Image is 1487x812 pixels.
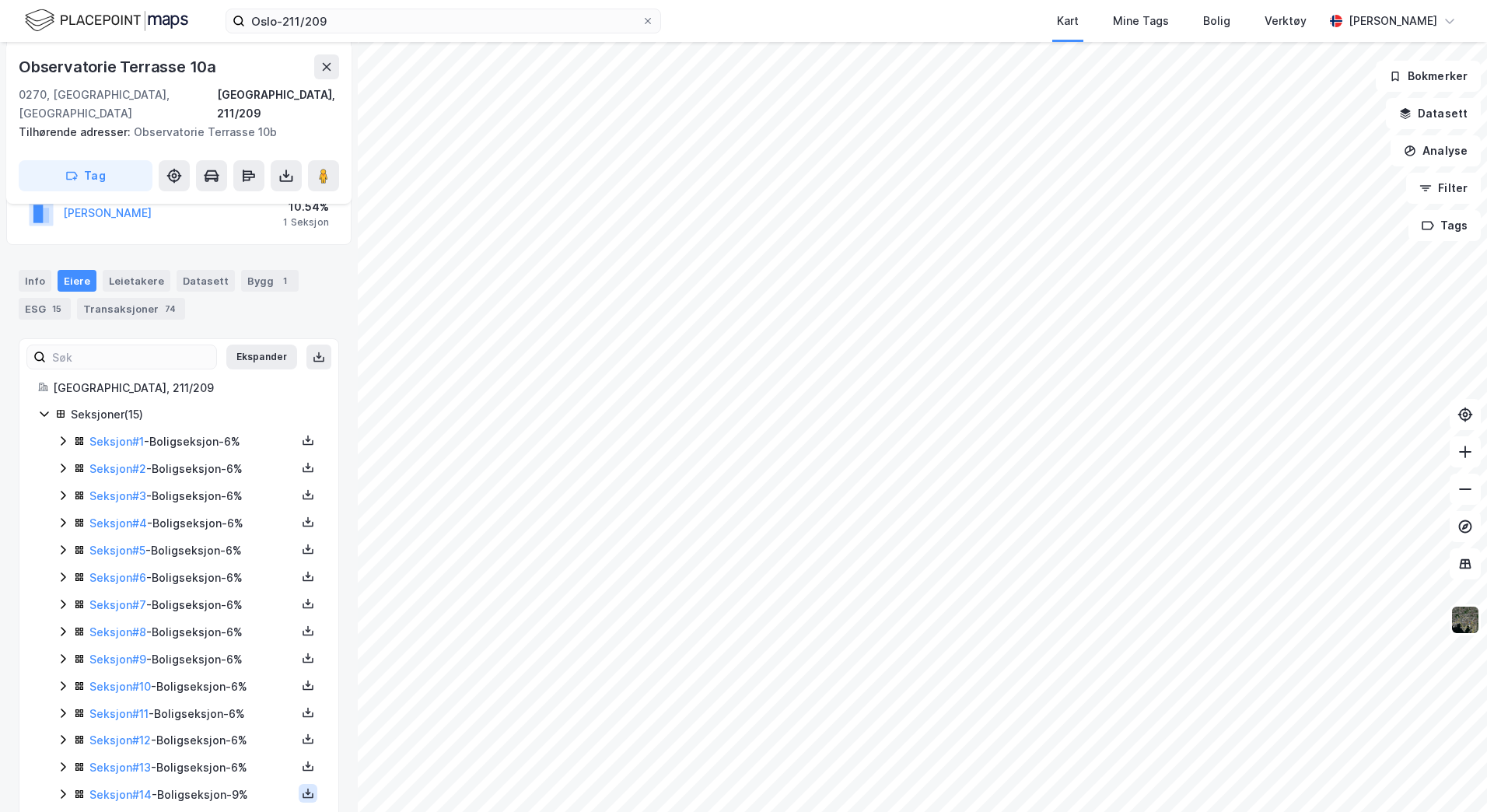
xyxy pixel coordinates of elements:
[1391,135,1481,166] button: Analyse
[1203,12,1230,30] div: Bolig
[77,298,185,320] div: Transaksjoner
[19,125,134,138] span: Tilhørende adresser:
[89,462,146,475] a: Seksjon#2
[89,487,296,506] div: - Boligseksjon - 6%
[277,273,292,289] div: 1
[1113,12,1169,30] div: Mine Tags
[89,571,146,584] a: Seksjon#6
[19,160,152,191] button: Tag
[49,301,65,317] div: 15
[1376,61,1481,92] button: Bokmerker
[89,625,146,639] a: Seksjon#8
[19,298,71,320] div: ESG
[1349,12,1437,30] div: [PERSON_NAME]
[103,270,170,292] div: Leietakere
[89,489,146,502] a: Seksjon#3
[89,596,296,614] div: - Boligseksjon - 6%
[19,86,217,123] div: 0270, [GEOGRAPHIC_DATA], [GEOGRAPHIC_DATA]
[89,516,147,530] a: Seksjon#4
[89,432,296,451] div: - Boligseksjon - 6%
[89,680,151,693] a: Seksjon#10
[1386,98,1481,129] button: Datasett
[1406,173,1481,204] button: Filter
[162,301,179,317] div: 74
[89,569,296,587] div: - Boligseksjon - 6%
[245,9,642,33] input: Søk på adresse, matrikkel, gårdeiere, leietakere eller personer
[89,758,296,777] div: - Boligseksjon - 6%
[89,514,296,533] div: - Boligseksjon - 6%
[89,544,145,557] a: Seksjon#5
[89,707,149,720] a: Seksjon#11
[89,598,146,611] a: Seksjon#7
[19,270,51,292] div: Info
[283,198,329,216] div: 10.54%
[1409,737,1487,812] div: Kontrollprogram for chat
[89,650,296,669] div: - Boligseksjon - 6%
[1409,737,1487,812] iframe: Chat Widget
[89,761,151,774] a: Seksjon#13
[177,270,235,292] div: Datasett
[226,345,297,369] button: Ekspander
[89,788,152,801] a: Seksjon#14
[89,731,296,750] div: - Boligseksjon - 6%
[89,623,296,642] div: - Boligseksjon - 6%
[89,786,296,804] div: - Boligseksjon - 9%
[89,541,296,560] div: - Boligseksjon - 6%
[1450,605,1480,635] img: 9k=
[89,653,146,666] a: Seksjon#9
[283,216,329,229] div: 1 Seksjon
[46,345,216,369] input: Søk
[58,270,96,292] div: Eiere
[89,733,151,747] a: Seksjon#12
[1265,12,1307,30] div: Verktøy
[89,435,144,448] a: Seksjon#1
[241,270,299,292] div: Bygg
[71,405,320,424] div: Seksjoner ( 15 )
[19,54,219,79] div: Observatorie Terrasse 10a
[25,7,188,34] img: logo.f888ab2527a4732fd821a326f86c7f29.svg
[53,379,320,397] div: [GEOGRAPHIC_DATA], 211/209
[89,705,296,723] div: - Boligseksjon - 6%
[217,86,339,123] div: [GEOGRAPHIC_DATA], 211/209
[19,123,327,142] div: Observatorie Terrasse 10b
[1057,12,1079,30] div: Kart
[89,460,296,478] div: - Boligseksjon - 6%
[89,677,296,696] div: - Boligseksjon - 6%
[1408,210,1481,241] button: Tags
